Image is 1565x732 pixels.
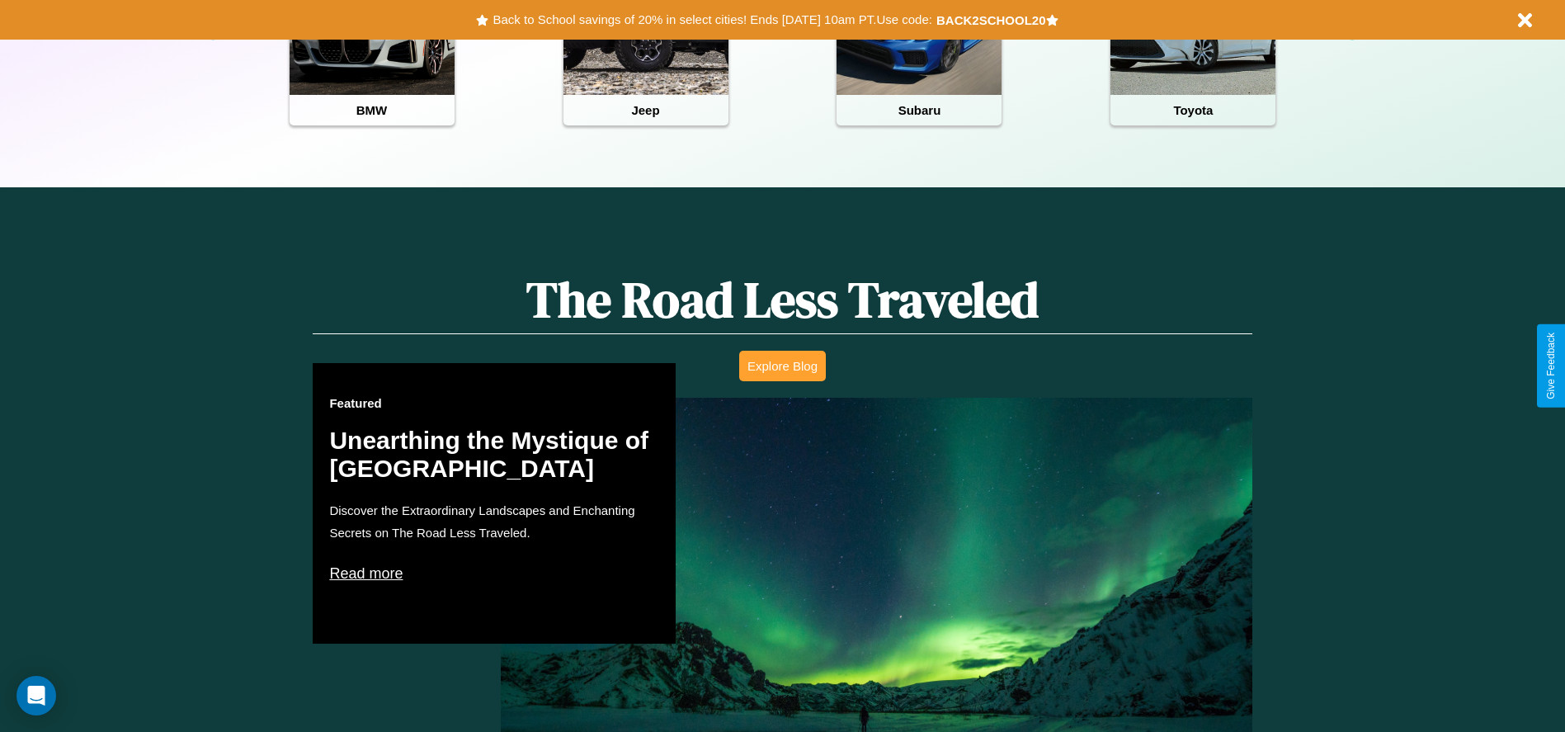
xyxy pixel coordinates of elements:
h4: Subaru [837,95,1002,125]
div: Open Intercom Messenger [16,676,56,715]
h3: Featured [329,396,659,410]
p: Read more [329,560,659,587]
h1: The Road Less Traveled [313,266,1252,334]
h4: Jeep [563,95,728,125]
p: Discover the Extraordinary Landscapes and Enchanting Secrets on The Road Less Traveled. [329,499,659,544]
button: Explore Blog [739,351,826,381]
b: BACK2SCHOOL20 [936,13,1046,27]
button: Back to School savings of 20% in select cities! Ends [DATE] 10am PT.Use code: [488,8,936,31]
h4: Toyota [1110,95,1275,125]
div: Give Feedback [1545,333,1557,399]
h4: BMW [290,95,455,125]
h2: Unearthing the Mystique of [GEOGRAPHIC_DATA] [329,427,659,483]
